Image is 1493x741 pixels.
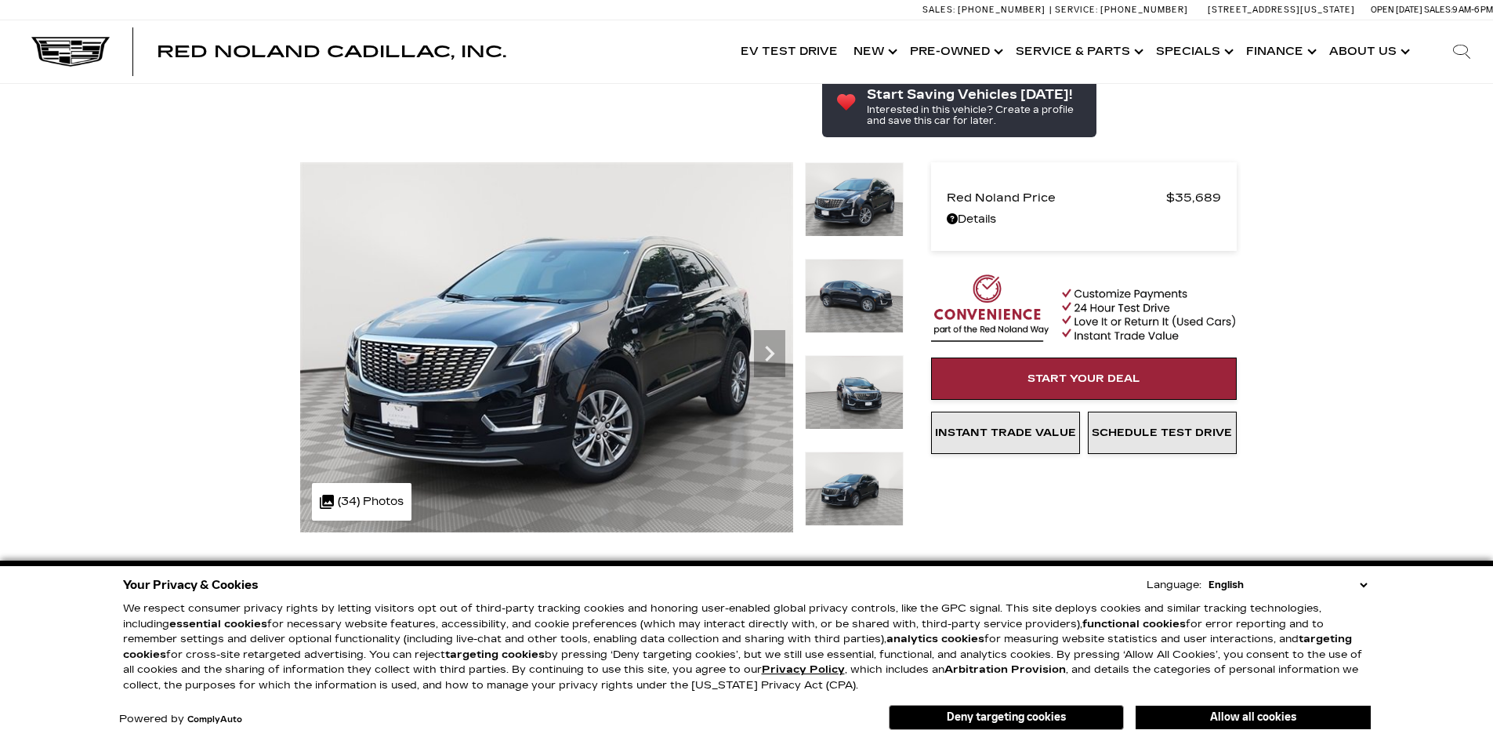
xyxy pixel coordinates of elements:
span: Your Privacy & Cookies [123,574,259,596]
img: Certified Used 2022 Stellar Black Metallic Cadillac Premium Luxury image 1 [300,162,793,532]
strong: Arbitration Provision [944,663,1066,676]
a: Pre-Owned [902,20,1008,83]
span: [PHONE_NUMBER] [958,5,1045,15]
div: (34) Photos [312,483,411,521]
a: Start Your Deal [931,358,1237,400]
div: Next [754,330,785,377]
strong: targeting cookies [123,633,1352,661]
img: Certified Used 2022 Stellar Black Metallic Cadillac Premium Luxury image 1 [805,162,904,237]
span: 9 AM-6 PM [1452,5,1493,15]
span: Sales: [922,5,955,15]
a: Red Noland Price $35,689 [947,187,1221,209]
img: Certified Used 2022 Stellar Black Metallic Cadillac Premium Luxury image 2 [805,259,904,333]
strong: targeting cookies [445,648,545,661]
a: Finance [1238,20,1321,83]
a: About Us [1321,20,1415,83]
strong: essential cookies [169,618,267,630]
a: New [846,20,902,83]
span: Start Your Deal [1027,372,1140,385]
button: Deny targeting cookies [889,705,1124,730]
span: Red Noland Price [947,187,1166,209]
span: Schedule Test Drive [1092,427,1232,439]
a: Service & Parts [1008,20,1148,83]
span: Open [DATE] [1371,5,1422,15]
a: Specials [1148,20,1238,83]
span: $35,689 [1166,187,1221,209]
span: [PHONE_NUMBER] [1100,5,1188,15]
a: Service: [PHONE_NUMBER] [1049,5,1192,14]
span: Sales: [1424,5,1452,15]
span: Red Noland Cadillac, Inc. [157,42,506,61]
a: Privacy Policy [762,663,845,676]
span: Instant Trade Value [935,427,1076,439]
span: Service: [1055,5,1098,15]
div: Powered by [119,714,242,725]
a: Details [947,209,1221,231]
img: Certified Used 2022 Stellar Black Metallic Cadillac Premium Luxury image 3 [805,355,904,430]
select: Language Select [1205,577,1371,593]
a: [STREET_ADDRESS][US_STATE] [1208,5,1355,15]
a: Sales: [PHONE_NUMBER] [922,5,1049,14]
a: Instant Trade Value [931,412,1080,454]
img: Cadillac Dark Logo with Cadillac White Text [31,37,110,67]
img: Certified Used 2022 Stellar Black Metallic Cadillac Premium Luxury image 4 [805,452,904,526]
a: Red Noland Cadillac, Inc. [157,44,506,60]
button: Allow all cookies [1136,706,1371,729]
a: ComplyAuto [187,715,242,725]
p: We respect consumer privacy rights by letting visitors opt out of third-party tracking cookies an... [123,601,1371,693]
a: Schedule Test Drive [1088,412,1237,454]
a: EV Test Drive [733,20,846,83]
strong: functional cookies [1082,618,1186,630]
div: Language: [1147,580,1201,590]
strong: analytics cookies [886,633,984,645]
